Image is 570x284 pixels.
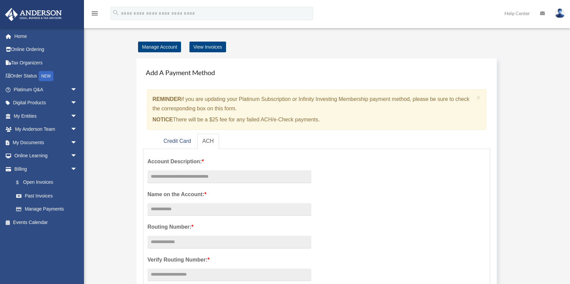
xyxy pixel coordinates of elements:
[152,117,173,122] strong: NOTICE
[3,8,64,21] img: Anderson Advisors Platinum Portal
[5,69,87,83] a: Order StatusNEW
[147,157,311,166] label: Account Description:
[5,96,87,110] a: Digital Productsarrow_drop_down
[5,43,87,56] a: Online Ordering
[112,9,120,16] i: search
[5,162,87,176] a: Billingarrow_drop_down
[555,8,565,18] img: User Pic
[71,149,84,163] span: arrow_drop_down
[147,255,311,265] label: Verify Routing Number:
[5,149,87,163] a: Online Learningarrow_drop_down
[5,109,87,123] a: My Entitiesarrow_drop_down
[39,71,53,81] div: NEW
[477,94,481,101] button: Close
[71,83,84,97] span: arrow_drop_down
[71,96,84,110] span: arrow_drop_down
[71,136,84,150] span: arrow_drop_down
[9,189,87,203] a: Past Invoices
[5,56,87,69] a: Tax Organizers
[9,203,84,216] a: Manage Payments
[152,96,181,102] strong: REMINDER
[158,134,196,149] a: Credit Card
[20,178,23,187] span: $
[152,115,474,124] p: There will be a $25 fee for any failed ACH/e-Check payments.
[9,176,87,189] a: $Open Invoices
[189,42,226,52] a: View Invoices
[91,12,99,17] a: menu
[5,83,87,96] a: Platinum Q&Aarrow_drop_down
[197,134,219,149] a: ACH
[147,190,311,199] label: Name on the Account:
[71,162,84,176] span: arrow_drop_down
[143,65,490,80] h4: Add A Payment Method
[5,136,87,149] a: My Documentsarrow_drop_down
[71,123,84,136] span: arrow_drop_down
[477,94,481,101] span: ×
[138,42,181,52] a: Manage Account
[5,123,87,136] a: My Anderson Teamarrow_drop_down
[5,30,87,43] a: Home
[147,222,311,232] label: Routing Number:
[91,9,99,17] i: menu
[71,109,84,123] span: arrow_drop_down
[5,216,87,229] a: Events Calendar
[147,89,486,130] div: if you are updating your Platinum Subscription or Infinity Investing Membership payment method, p...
